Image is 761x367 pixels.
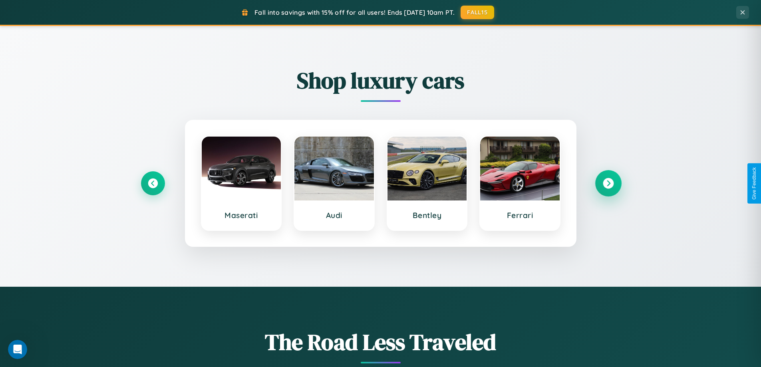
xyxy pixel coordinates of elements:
[461,6,494,19] button: FALL15
[141,65,620,96] h2: Shop luxury cars
[302,210,366,220] h3: Audi
[8,340,27,359] iframe: Intercom live chat
[395,210,459,220] h3: Bentley
[141,327,620,357] h1: The Road Less Traveled
[254,8,455,16] span: Fall into savings with 15% off for all users! Ends [DATE] 10am PT.
[488,210,552,220] h3: Ferrari
[751,167,757,200] div: Give Feedback
[210,210,273,220] h3: Maserati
